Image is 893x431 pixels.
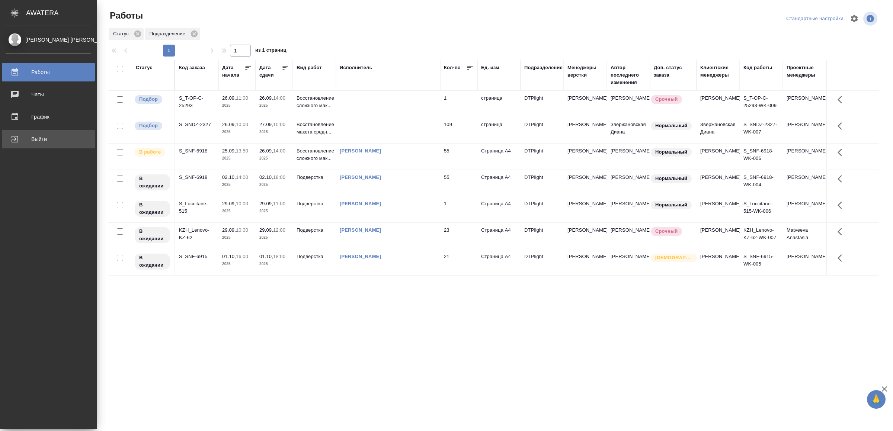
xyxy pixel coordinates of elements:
[259,254,273,259] p: 01.10,
[134,226,171,244] div: Исполнитель назначен, приступать к работе пока рано
[109,28,144,40] div: Статус
[273,122,285,127] p: 10:00
[179,94,215,109] div: S_T-OP-C-25293
[477,249,521,275] td: Страница А4
[340,201,381,206] a: [PERSON_NAME]
[477,91,521,117] td: страница
[6,36,91,44] div: [PERSON_NAME] [PERSON_NAME]
[440,91,477,117] td: 1
[783,196,826,222] td: [PERSON_NAME]
[655,254,692,261] p: [DEMOGRAPHIC_DATA]
[134,121,171,131] div: Можно подбирать исполнителей
[521,117,564,143] td: DTPlight
[845,10,863,28] span: Настроить таблицу
[222,201,236,206] p: 29.09,
[6,67,91,78] div: Работы
[297,147,332,162] p: Восстановление сложного мак...
[740,196,783,222] td: S_Loccitane-515-WK-006
[567,174,603,181] p: [PERSON_NAME]
[134,147,171,157] div: Исполнитель выполняет работу
[521,196,564,222] td: DTPlight
[139,228,166,242] p: В ожидании
[697,196,740,222] td: [PERSON_NAME]
[524,64,563,71] div: Подразделение
[259,148,273,154] p: 26.09,
[273,227,285,233] p: 12:00
[607,196,650,222] td: [PERSON_NAME]
[521,223,564,249] td: DTPlight
[700,64,736,79] div: Клиентские менеджеры
[145,28,200,40] div: Подразделение
[833,144,851,161] button: Здесь прячутся важные кнопки
[833,223,851,241] button: Здесь прячутся важные кнопки
[236,254,248,259] p: 16:00
[273,174,285,180] p: 18:00
[740,223,783,249] td: KZH_Lenovo-KZ-62-WK-007
[607,144,650,170] td: [PERSON_NAME]
[697,144,740,170] td: [PERSON_NAME]
[2,107,95,126] a: График
[697,91,740,117] td: [PERSON_NAME]
[784,13,845,25] div: split button
[273,254,285,259] p: 18:00
[222,174,236,180] p: 02.10,
[222,260,252,268] p: 2025
[477,170,521,196] td: Страница А4
[870,392,883,407] span: 🙏
[340,227,381,233] a: [PERSON_NAME]
[567,200,603,208] p: [PERSON_NAME]
[108,10,143,22] span: Работы
[477,117,521,143] td: страница
[222,208,252,215] p: 2025
[222,122,236,127] p: 26.09,
[743,64,772,71] div: Код работы
[259,260,289,268] p: 2025
[607,117,650,143] td: Звержановская Диана
[139,148,161,156] p: В работе
[477,144,521,170] td: Страница А4
[134,174,171,191] div: Исполнитель назначен, приступать к работе пока рано
[297,200,332,208] p: Подверстка
[297,64,322,71] div: Вид работ
[222,148,236,154] p: 25.09,
[833,117,851,135] button: Здесь прячутся важные кнопки
[440,196,477,222] td: 1
[655,122,687,129] p: Нормальный
[567,94,603,102] p: [PERSON_NAME]
[179,64,205,71] div: Код заказа
[440,223,477,249] td: 23
[259,181,289,189] p: 2025
[222,64,244,79] div: Дата начала
[481,64,499,71] div: Ед. изм
[655,201,687,209] p: Нормальный
[222,102,252,109] p: 2025
[259,201,273,206] p: 29.09,
[139,201,166,216] p: В ожидании
[259,234,289,241] p: 2025
[607,170,650,196] td: [PERSON_NAME]
[222,155,252,162] p: 2025
[567,226,603,234] p: [PERSON_NAME]
[139,96,158,103] p: Подбор
[113,30,131,38] p: Статус
[340,174,381,180] a: [PERSON_NAME]
[139,175,166,190] p: В ожидании
[222,95,236,101] p: 26.09,
[607,223,650,249] td: [PERSON_NAME]
[273,95,285,101] p: 14:00
[833,249,851,267] button: Здесь прячутся важные кнопки
[567,121,603,128] p: [PERSON_NAME]
[134,253,171,270] div: Исполнитель назначен, приступать к работе пока рано
[179,226,215,241] div: KZH_Lenovo-KZ-62
[655,175,687,182] p: Нормальный
[273,201,285,206] p: 11:00
[340,64,372,71] div: Исполнитель
[6,89,91,100] div: Чаты
[783,144,826,170] td: [PERSON_NAME]
[740,144,783,170] td: S_SNF-6918-WK-006
[222,254,236,259] p: 01.10,
[783,117,826,143] td: [PERSON_NAME]
[259,174,273,180] p: 02.10,
[259,102,289,109] p: 2025
[340,148,381,154] a: [PERSON_NAME]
